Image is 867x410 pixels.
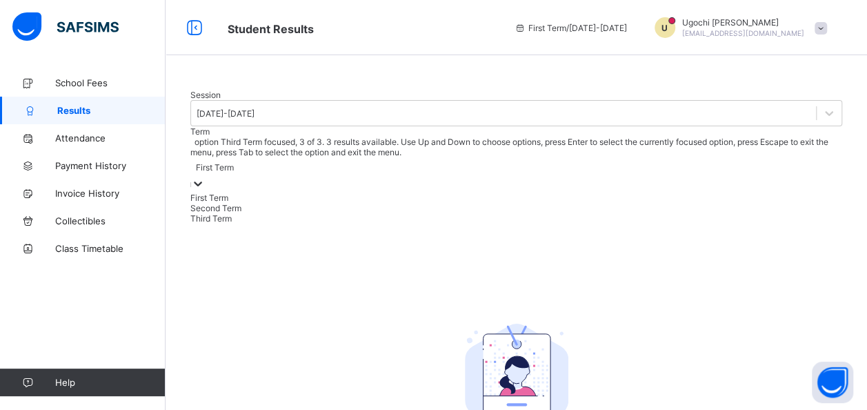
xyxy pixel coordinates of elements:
span: Help [55,377,165,388]
span: Ugochi [PERSON_NAME] [682,17,804,28]
span: [EMAIL_ADDRESS][DOMAIN_NAME] [682,29,804,37]
span: option Third Term focused, 3 of 3. 3 results available. Use Up and Down to choose options, press ... [190,137,828,157]
span: Invoice History [55,188,166,199]
span: session/term information [515,23,627,33]
span: U [661,23,668,33]
div: Third Term [190,213,842,224]
div: [DATE]-[DATE] [197,108,255,119]
button: Open asap [812,362,853,403]
div: Ugochi Abimbola [641,17,834,38]
img: safsims [12,12,119,41]
span: Results [57,105,166,116]
div: First Term [190,193,842,203]
span: School Fees [55,77,166,88]
span: Term [190,126,210,137]
span: Student Results [228,22,314,36]
span: Session [190,90,221,100]
div: Second Term [190,203,842,213]
span: Payment History [55,160,166,171]
span: Collectibles [55,215,166,226]
span: Attendance [55,133,166,144]
span: Class Timetable [55,243,166,254]
div: First Term [196,162,234,173]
